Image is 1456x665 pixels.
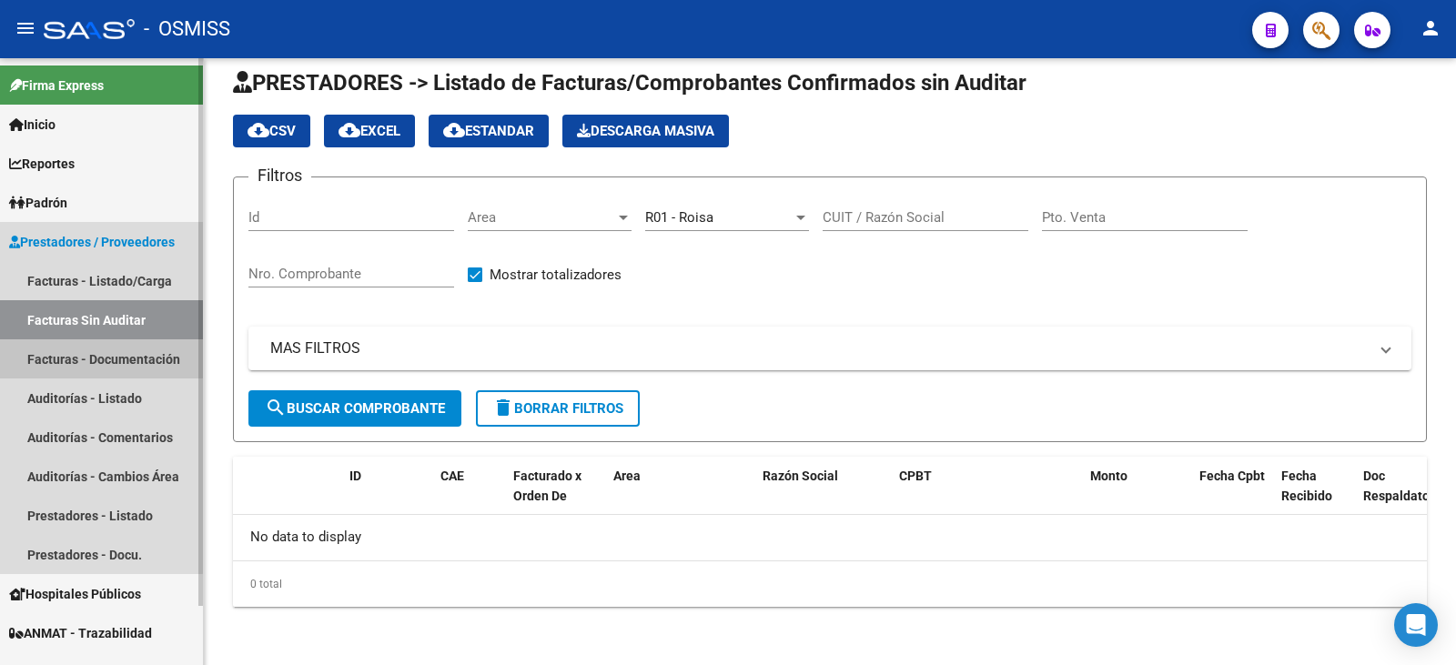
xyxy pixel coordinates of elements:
span: Hospitales Públicos [9,584,141,604]
datatable-header-cell: Area [606,457,729,537]
button: Borrar Filtros [476,390,640,427]
mat-icon: delete [492,397,514,418]
span: Fecha Recibido [1281,469,1332,504]
mat-icon: search [265,397,287,418]
span: Buscar Comprobante [265,400,445,417]
div: No data to display [233,515,1427,560]
button: CSV [233,115,310,147]
datatable-header-cell: ID [342,457,433,537]
mat-icon: person [1420,17,1441,39]
span: Reportes [9,154,75,174]
span: - OSMISS [144,9,230,49]
datatable-header-cell: Fecha Cpbt [1192,457,1274,537]
span: Prestadores / Proveedores [9,232,175,252]
span: R01 - Roisa [645,209,713,226]
span: Fecha Cpbt [1199,469,1265,483]
span: Descarga Masiva [577,123,714,139]
span: Facturado x Orden De [513,469,581,504]
h3: Filtros [248,163,311,188]
mat-icon: menu [15,17,36,39]
span: Inicio [9,115,56,135]
span: Firma Express [9,76,104,96]
datatable-header-cell: CAE [433,457,506,537]
mat-panel-title: MAS FILTROS [270,338,1368,358]
span: CSV [248,123,296,139]
datatable-header-cell: Monto [1083,457,1192,537]
span: EXCEL [339,123,400,139]
span: Razón Social [763,469,838,483]
div: 0 total [233,561,1427,607]
span: ANMAT - Trazabilidad [9,623,152,643]
span: Doc Respaldatoria [1363,469,1445,504]
span: CAE [440,469,464,483]
span: Area [468,209,615,226]
span: Borrar Filtros [492,400,623,417]
mat-icon: cloud_download [339,119,360,141]
mat-icon: cloud_download [443,119,465,141]
datatable-header-cell: Razón Social [755,457,892,537]
span: CPBT [899,469,932,483]
span: Padrón [9,193,67,213]
mat-expansion-panel-header: MAS FILTROS [248,327,1411,370]
button: Buscar Comprobante [248,390,461,427]
span: Area [613,469,641,483]
div: Open Intercom Messenger [1394,603,1438,647]
app-download-masive: Descarga masiva de comprobantes (adjuntos) [562,115,729,147]
datatable-header-cell: Fecha Recibido [1274,457,1356,537]
datatable-header-cell: Facturado x Orden De [506,457,606,537]
button: EXCEL [324,115,415,147]
span: Mostrar totalizadores [490,264,622,286]
span: Estandar [443,123,534,139]
datatable-header-cell: CPBT [892,457,1083,537]
button: Descarga Masiva [562,115,729,147]
span: ID [349,469,361,483]
span: Monto [1090,469,1127,483]
mat-icon: cloud_download [248,119,269,141]
span: PRESTADORES -> Listado de Facturas/Comprobantes Confirmados sin Auditar [233,70,1026,96]
button: Estandar [429,115,549,147]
